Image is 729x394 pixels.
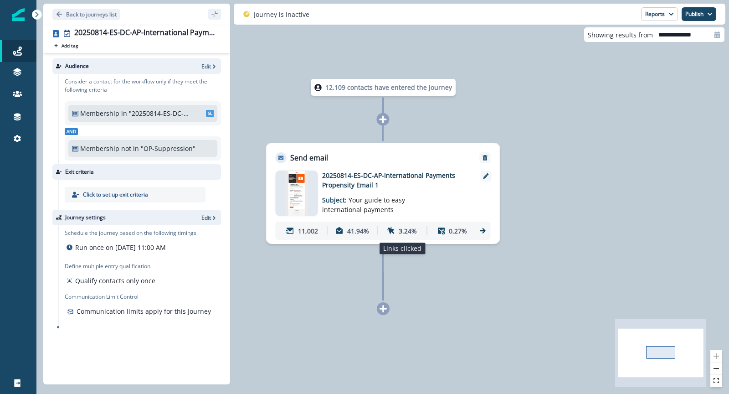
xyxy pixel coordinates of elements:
[322,190,436,214] p: Subject:
[65,293,221,301] p: Communication Limit Control
[83,191,148,199] p: Click to set up exit criteria
[254,10,309,19] p: Journey is inactive
[208,9,221,20] button: sidebar collapse toggle
[478,155,493,161] button: Remove
[65,62,89,70] p: Audience
[588,30,653,40] p: Showing results from
[710,375,722,387] button: fit view
[682,7,716,21] button: Publish
[121,144,139,153] p: not in
[65,213,106,222] p: Journey settings
[80,109,119,118] p: Membership
[322,171,468,190] p: 20250814-ES-DC-AP-International Payments Propensity Email 1
[290,152,328,163] p: Send email
[12,8,25,21] img: Inflection
[65,229,196,237] p: Schedule the journey based on the following timings
[66,10,117,18] p: Back to journeys list
[121,109,127,118] p: in
[201,214,211,222] p: Edit
[65,168,94,176] p: Exit criteria
[201,62,217,70] button: Edit
[298,226,318,236] p: 11,002
[296,79,471,96] div: 12,109 contacts have entered the journey
[641,7,678,21] button: Reports
[449,226,467,236] p: 0.27%
[52,42,80,49] button: Add tag
[75,243,166,252] p: Run once on [DATE] 11:00 AM
[266,143,500,244] div: Send emailRemoveemail asset unavailable20250814-ES-DC-AP-International Payments Propensity Email ...
[75,276,155,285] p: Qualify contacts only once
[65,78,221,94] p: Consider a contact for the workflow only if they meet the following criteria
[74,28,217,38] div: 20250814-ES-DC-AP-International Payments Propensity
[347,226,369,236] p: 41.94%
[62,43,78,48] p: Add tag
[285,171,308,216] img: email asset unavailable
[129,109,190,118] p: "20250814-ES-DC-AP-International Payments Propensity"
[201,214,217,222] button: Edit
[141,144,202,153] p: "OP-Suppression"
[201,62,211,70] p: Edit
[65,128,78,135] span: And
[399,226,417,236] p: 3.24%
[206,110,214,117] span: SL
[322,196,405,214] span: Your guide to easy international payments
[52,9,120,20] button: Go back
[65,262,157,270] p: Define multiple entry qualification
[80,144,119,153] p: Membership
[325,83,452,92] p: 12,109 contacts have entered the journey
[710,363,722,375] button: zoom out
[77,306,211,316] p: Communication limits apply for this Journey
